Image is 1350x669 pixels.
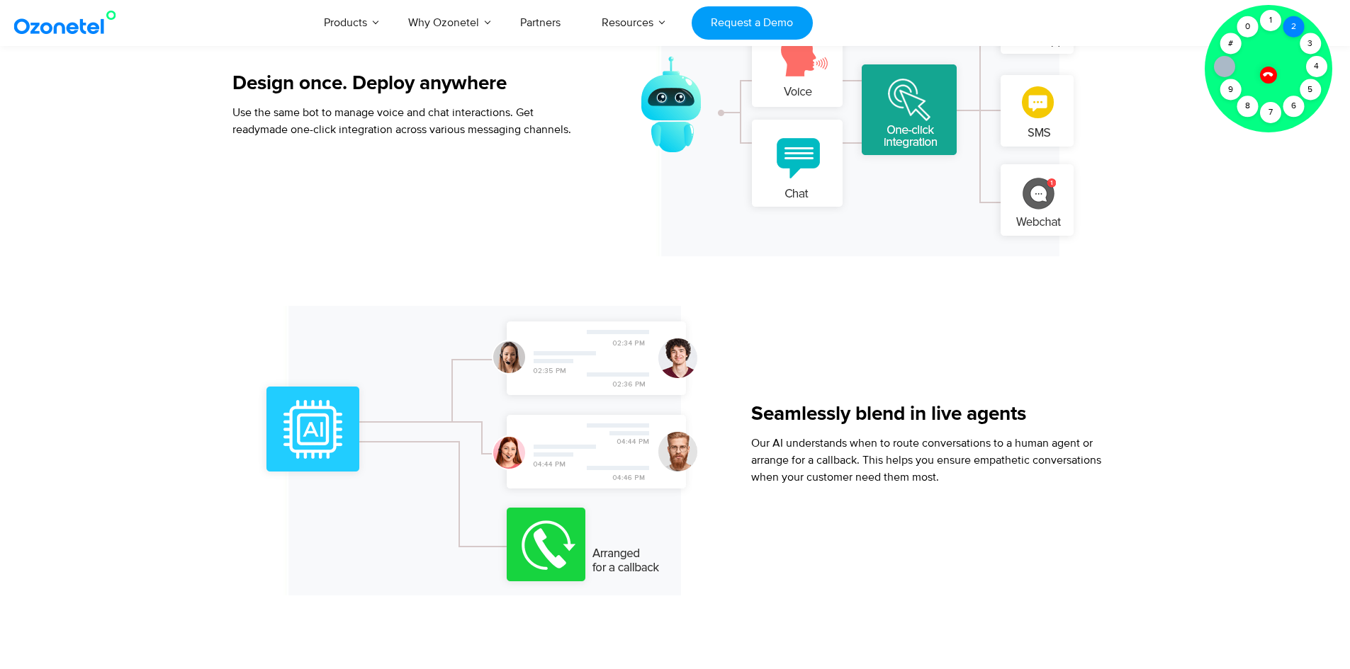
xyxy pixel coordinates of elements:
div: 8 [1237,96,1258,117]
h5: Seamlessly blend in live agents [751,404,1116,424]
div: 3 [1300,33,1321,55]
a: Request a Demo [692,6,813,40]
div: 1 [1260,10,1281,31]
div: 4 [1306,56,1327,77]
div: 9 [1220,79,1241,101]
div: 7 [1260,102,1281,123]
div: 5 [1300,79,1321,101]
div: 0 [1237,16,1258,38]
div: 2 [1283,16,1304,38]
div: # [1220,33,1241,55]
span: Use the same bot to manage voice and chat interactions. Get readymade one-click integration acros... [232,105,571,137]
span: Our AI understands when to route conversations to a human agent or arrange for a callback. This h... [751,436,1101,484]
div: 6 [1283,96,1304,117]
h5: Design once. Deploy anywhere [232,74,590,93]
